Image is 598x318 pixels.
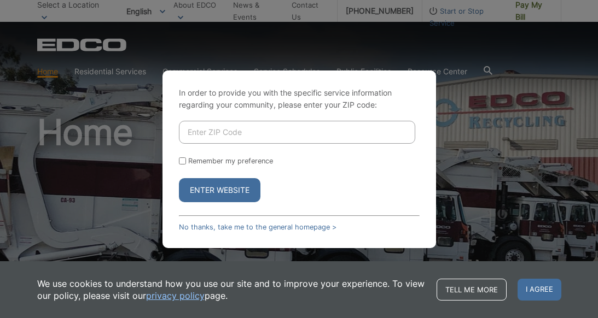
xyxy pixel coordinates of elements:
span: I agree [518,279,561,301]
p: In order to provide you with the specific service information regarding your community, please en... [179,87,420,111]
input: Enter ZIP Code [179,121,415,144]
label: Remember my preference [188,157,273,165]
a: privacy policy [146,290,205,302]
button: Enter Website [179,178,260,202]
a: Tell me more [437,279,507,301]
p: We use cookies to understand how you use our site and to improve your experience. To view our pol... [37,278,426,302]
a: No thanks, take me to the general homepage > [179,223,336,231]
